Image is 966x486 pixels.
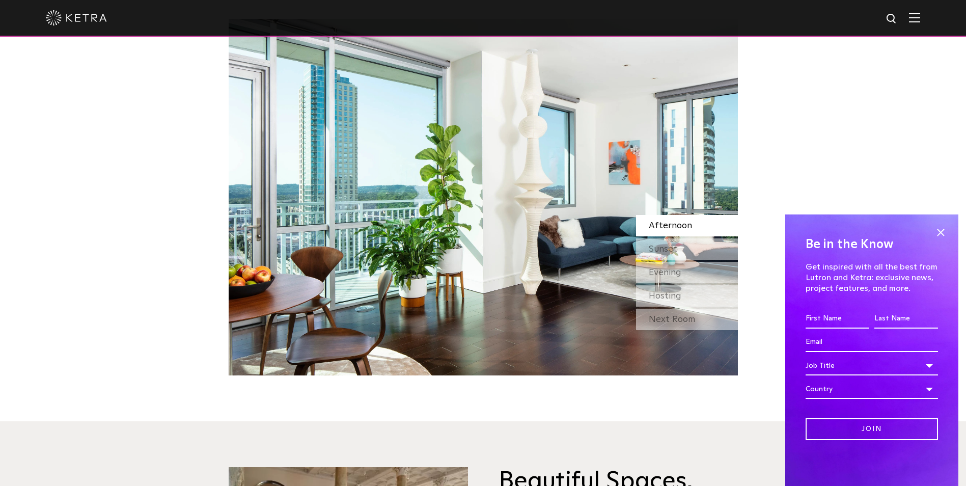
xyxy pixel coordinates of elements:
[806,333,938,352] input: Email
[806,309,869,329] input: First Name
[649,245,677,254] span: Sunset
[886,13,898,25] img: search icon
[649,268,681,277] span: Evening
[636,309,738,330] div: Next Room
[874,309,938,329] input: Last Name
[806,380,938,399] div: Country
[229,19,738,375] img: SS_HBD_LivingRoom_Desktop_01
[649,221,692,230] span: Afternoon
[806,356,938,375] div: Job Title
[806,262,938,293] p: Get inspired with all the best from Lutron and Ketra: exclusive news, project features, and more.
[909,13,920,22] img: Hamburger%20Nav.svg
[46,10,107,25] img: ketra-logo-2019-white
[649,291,681,301] span: Hosting
[806,235,938,254] h4: Be in the Know
[806,418,938,440] input: Join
